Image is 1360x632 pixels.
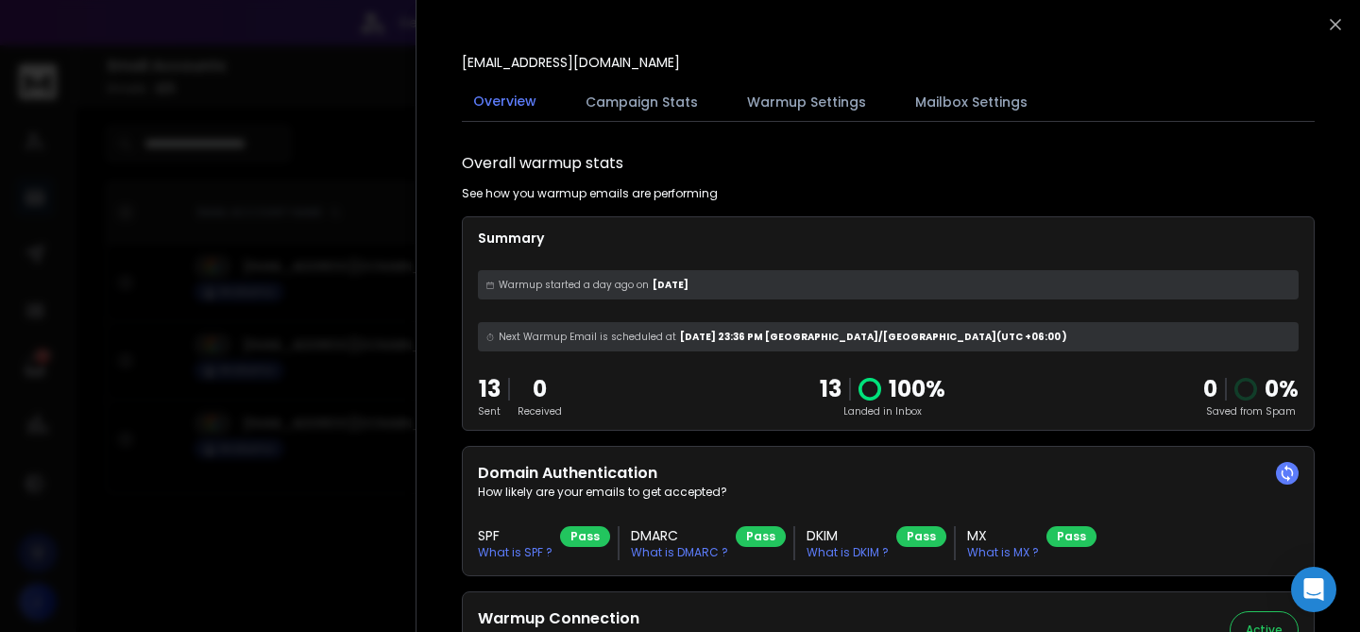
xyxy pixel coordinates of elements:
[896,526,946,547] div: Pass
[462,152,623,175] h1: Overall warmup stats
[807,545,889,560] p: What is DKIM ?
[631,526,728,545] h3: DMARC
[478,545,552,560] p: What is SPF ?
[478,374,501,404] p: 13
[499,330,676,344] span: Next Warmup Email is scheduled at
[1046,526,1096,547] div: Pass
[499,278,649,292] span: Warmup started a day ago on
[462,53,680,72] p: [EMAIL_ADDRESS][DOMAIN_NAME]
[1291,567,1336,612] div: Open Intercom Messenger
[967,545,1039,560] p: What is MX ?
[736,81,877,123] button: Warmup Settings
[478,607,1124,630] h2: Warmup Connection
[478,229,1299,248] p: Summary
[631,545,728,560] p: What is DMARC ?
[736,526,786,547] div: Pass
[807,526,889,545] h3: DKIM
[967,526,1039,545] h3: MX
[1203,373,1217,404] strong: 0
[889,374,945,404] p: 100 %
[478,270,1299,299] div: [DATE]
[478,322,1299,351] div: [DATE] 23:36 PM [GEOGRAPHIC_DATA]/[GEOGRAPHIC_DATA] (UTC +06:00 )
[462,80,548,124] button: Overview
[518,404,562,418] p: Received
[478,526,552,545] h3: SPF
[560,526,610,547] div: Pass
[478,485,1299,500] p: How likely are your emails to get accepted?
[1203,404,1299,418] p: Saved from Spam
[820,404,945,418] p: Landed in Inbox
[478,404,501,418] p: Sent
[820,374,841,404] p: 13
[904,81,1039,123] button: Mailbox Settings
[462,186,718,201] p: See how you warmup emails are performing
[1265,374,1299,404] p: 0 %
[518,374,562,404] p: 0
[574,81,709,123] button: Campaign Stats
[478,462,1299,485] h2: Domain Authentication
